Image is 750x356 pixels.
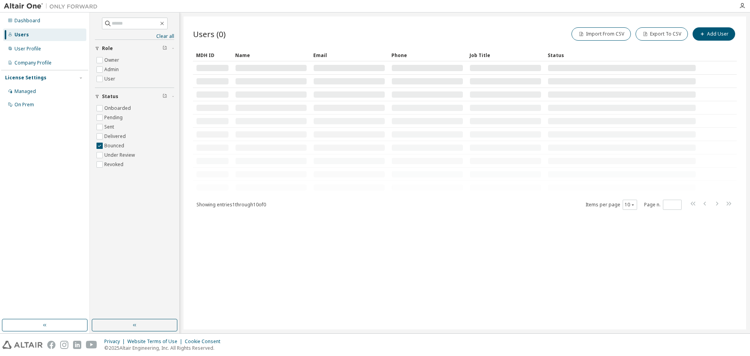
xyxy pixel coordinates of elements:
[95,40,174,57] button: Role
[235,49,307,61] div: Name
[73,341,81,349] img: linkedin.svg
[571,27,631,41] button: Import From CSV
[644,200,682,210] span: Page n.
[104,338,127,345] div: Privacy
[625,202,635,208] button: 10
[104,160,125,169] label: Revoked
[102,45,113,52] span: Role
[104,55,121,65] label: Owner
[548,49,696,61] div: Status
[185,338,225,345] div: Cookie Consent
[4,2,102,10] img: Altair One
[14,88,36,95] div: Managed
[391,49,463,61] div: Phone
[14,46,41,52] div: User Profile
[60,341,68,349] img: instagram.svg
[193,29,226,39] span: Users (0)
[2,341,43,349] img: altair_logo.svg
[14,32,29,38] div: Users
[104,122,116,132] label: Sent
[104,345,225,351] p: © 2025 Altair Engineering, Inc. All Rights Reserved.
[636,27,688,41] button: Export To CSV
[95,33,174,39] a: Clear all
[14,60,52,66] div: Company Profile
[102,93,118,100] span: Status
[693,27,735,41] button: Add User
[95,88,174,105] button: Status
[14,18,40,24] div: Dashboard
[313,49,385,61] div: Email
[104,74,117,84] label: User
[104,150,136,160] label: Under Review
[5,75,46,81] div: License Settings
[162,45,167,52] span: Clear filter
[127,338,185,345] div: Website Terms of Use
[196,201,266,208] span: Showing entries 1 through 10 of 0
[586,200,637,210] span: Items per page
[196,49,229,61] div: MDH ID
[104,141,126,150] label: Bounced
[14,102,34,108] div: On Prem
[470,49,541,61] div: Job Title
[104,65,120,74] label: Admin
[86,341,97,349] img: youtube.svg
[162,93,167,100] span: Clear filter
[104,132,127,141] label: Delivered
[104,104,132,113] label: Onboarded
[47,341,55,349] img: facebook.svg
[104,113,124,122] label: Pending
